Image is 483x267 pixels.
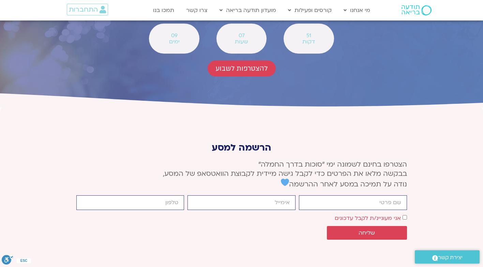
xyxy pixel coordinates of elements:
span: נודה על תמיכה במסע לאחר ההרשמה [281,180,407,189]
span: דקות [292,39,325,45]
a: יצירת קשר [415,250,480,264]
span: 09 [158,32,190,39]
a: התחברות [67,4,108,15]
img: תודעה בריאה [402,5,432,15]
form: טופס חדש [76,195,407,243]
label: אני מעוניינ/ת לקבל עדכונים [335,214,401,222]
span: ימים [158,39,190,45]
span: 51 [292,32,325,39]
span: שליחה [359,230,375,236]
a: תמכו בנו [150,4,178,17]
p: הרשמה למסע [76,142,407,153]
a: צרו קשר [183,4,211,17]
p: הצטרפו בחינם לשמונה ימי ״סוכות בדרך החמלה״ [76,160,407,189]
input: מותר להשתמש רק במספרים ותווי טלפון (#, -, *, וכו'). [76,195,184,210]
input: שם פרטי [299,195,407,210]
span: 07 [225,32,258,39]
a: מי אנחנו [340,4,374,17]
span: בבקשה מלאו את הפרטים כדי לקבל גישה מיידית לקבוצת הוואטסאפ של המסע, [163,169,407,178]
a: קורסים ופעילות [285,4,335,17]
span: התחברות [69,6,98,13]
input: אימייל [187,195,296,210]
span: יצירת קשר [438,253,463,262]
a: מועדון תודעה בריאה [216,4,280,17]
span: שעות [225,39,258,45]
img: 💙 [281,178,289,186]
button: שליחה [327,226,407,240]
a: להצטרפות לשבוע [208,60,276,76]
span: להצטרפות לשבוע [216,65,268,72]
